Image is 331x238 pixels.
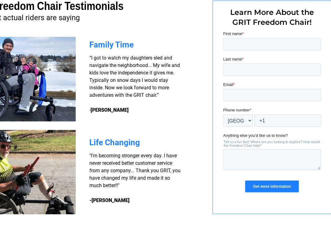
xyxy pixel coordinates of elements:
span: “I got to watch my daughters sled and navigate the neighborhood... My wife and kids love the inde... [89,55,180,113]
span: "I'm becoming stronger every day. I have never received better customer service from any company.... [89,152,181,188]
span: Family Time [89,40,134,49]
iframe: Form 0 [223,30,321,197]
span: Learn More About the GRIT Freedom Chair! [230,8,314,26]
strong: -[PERSON_NAME] [89,197,130,203]
span: Life Changing [89,137,140,147]
strong: [PERSON_NAME] [91,107,129,113]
